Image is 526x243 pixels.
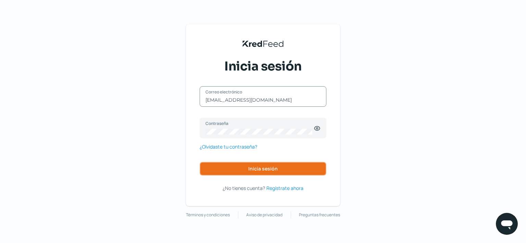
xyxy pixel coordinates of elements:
a: Términos y condiciones [186,211,230,219]
button: Inicia sesión [200,162,326,176]
span: ¿No tienes cuenta? [223,185,265,191]
img: chatIcon [500,217,514,231]
a: ¿Olvidaste tu contraseña? [200,142,257,151]
label: Correo electrónico [205,89,314,95]
a: Regístrate ahora [266,184,303,192]
span: Inicia sesión [224,58,302,75]
label: Contraseña [205,120,314,126]
a: Preguntas frecuentes [299,211,340,219]
a: Aviso de privacidad [246,211,283,219]
span: Inicia sesión [248,166,278,171]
